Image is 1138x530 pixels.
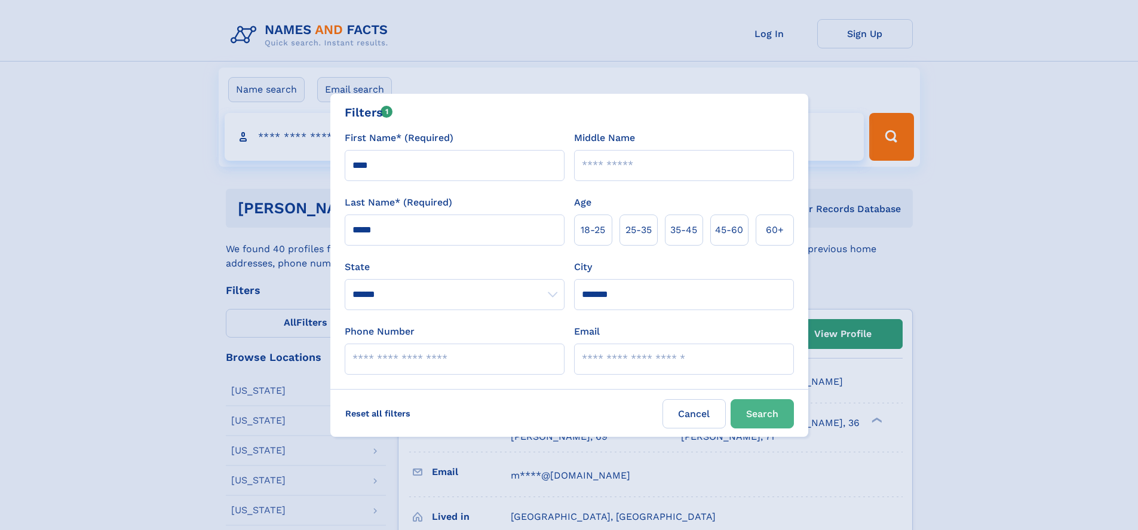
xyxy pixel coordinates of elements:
span: 18‑25 [581,223,605,237]
label: Phone Number [345,324,415,339]
span: 35‑45 [670,223,697,237]
label: State [345,260,565,274]
span: 25‑35 [625,223,652,237]
div: Filters [345,103,393,121]
span: 60+ [766,223,784,237]
span: 45‑60 [715,223,743,237]
label: Last Name* (Required) [345,195,452,210]
label: Middle Name [574,131,635,145]
label: Cancel [662,399,726,428]
label: First Name* (Required) [345,131,453,145]
label: Age [574,195,591,210]
button: Search [731,399,794,428]
label: Reset all filters [338,399,418,428]
label: City [574,260,592,274]
label: Email [574,324,600,339]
